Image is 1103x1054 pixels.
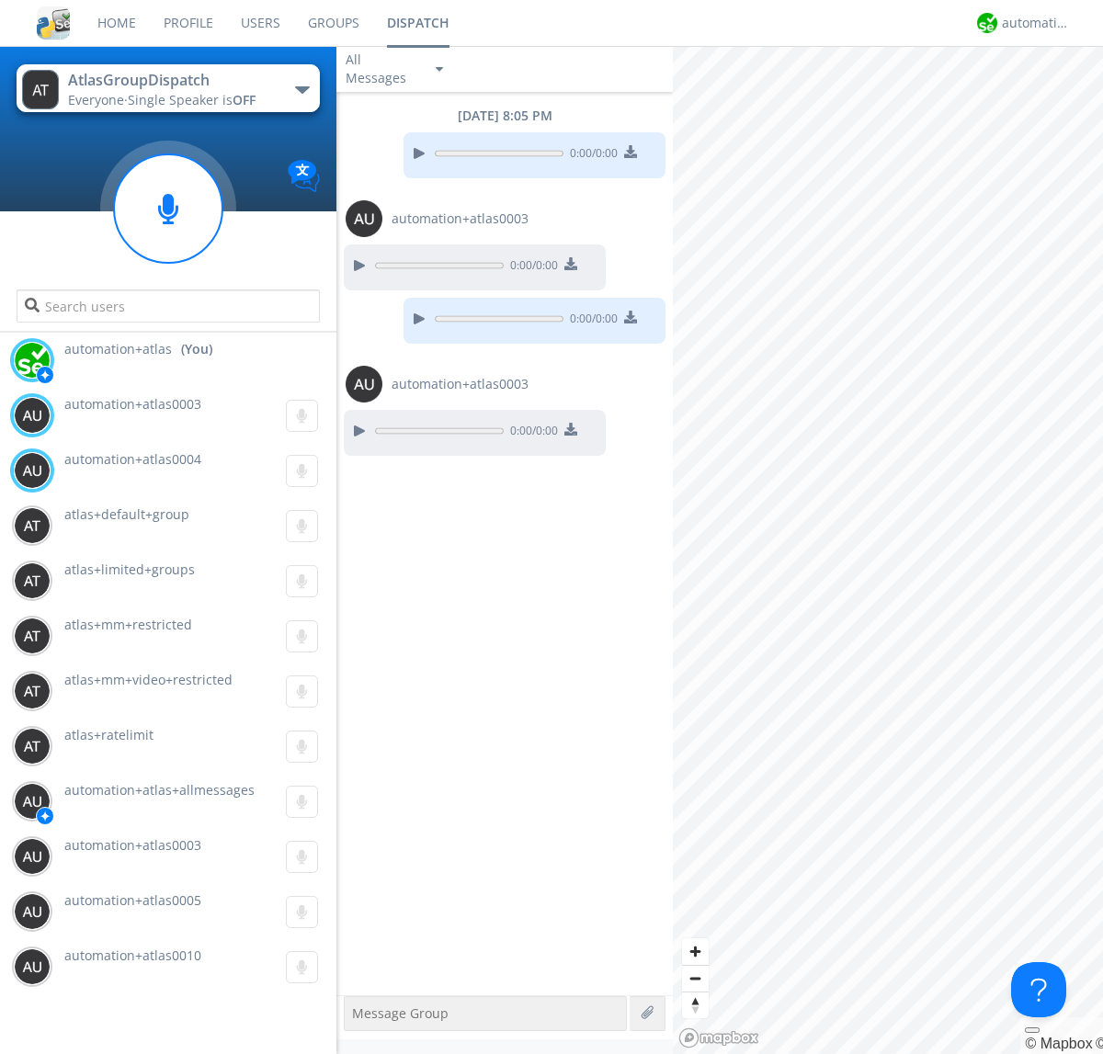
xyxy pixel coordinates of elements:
span: atlas+mm+restricted [64,616,192,633]
img: d2d01cd9b4174d08988066c6d424eccd [977,13,997,33]
img: 373638.png [14,452,51,489]
span: automation+atlas0004 [64,450,201,468]
img: 373638.png [14,948,51,985]
span: automation+atlas0010 [64,946,201,964]
img: 373638.png [14,618,51,654]
input: Search users [17,289,319,323]
div: AtlasGroupDispatch [68,70,275,91]
img: 373638.png [346,366,382,402]
iframe: Toggle Customer Support [1011,962,1066,1017]
span: OFF [233,91,256,108]
span: automation+atlas [64,340,172,358]
span: Reset bearing to north [682,992,709,1018]
img: 373638.png [14,893,51,930]
img: 373638.png [14,783,51,820]
span: Single Speaker is [128,91,256,108]
span: Zoom out [682,966,709,992]
img: cddb5a64eb264b2086981ab96f4c1ba7 [37,6,70,40]
a: Mapbox [1025,1036,1092,1051]
img: download media button [564,257,577,270]
div: Everyone · [68,91,275,109]
button: AtlasGroupDispatchEveryone·Single Speaker isOFF [17,64,319,112]
span: atlas+default+group [64,505,189,523]
img: 373638.png [14,673,51,709]
span: automation+atlas+allmessages [64,781,255,799]
img: download media button [624,311,637,323]
span: atlas+limited+groups [64,561,195,578]
span: atlas+ratelimit [64,726,154,743]
span: 0:00 / 0:00 [563,145,618,165]
span: 0:00 / 0:00 [504,257,558,278]
button: Toggle attribution [1025,1027,1040,1033]
img: 373638.png [14,507,51,544]
img: 373638.png [14,728,51,765]
span: atlas+mm+video+restricted [64,671,233,688]
span: 0:00 / 0:00 [563,311,618,331]
span: automation+atlas0005 [64,891,201,909]
img: caret-down-sm.svg [436,67,443,72]
button: Zoom out [682,965,709,992]
img: 373638.png [14,397,51,434]
img: Translation enabled [288,160,320,192]
div: [DATE] 8:05 PM [336,107,673,125]
button: Zoom in [682,938,709,965]
img: d2d01cd9b4174d08988066c6d424eccd [14,342,51,379]
div: (You) [181,340,212,358]
div: automation+atlas [1002,14,1071,32]
a: Mapbox logo [678,1027,759,1048]
img: 373638.png [346,200,382,237]
img: download media button [624,145,637,158]
span: automation+atlas0003 [64,395,201,413]
span: 0:00 / 0:00 [504,423,558,443]
img: 373638.png [22,70,59,109]
img: 373638.png [14,562,51,599]
img: download media button [564,423,577,436]
span: automation+atlas0003 [392,375,529,393]
button: Reset bearing to north [682,992,709,1018]
span: automation+atlas0003 [392,210,529,228]
span: automation+atlas0003 [64,836,201,854]
img: 373638.png [14,838,51,875]
div: All Messages [346,51,419,87]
